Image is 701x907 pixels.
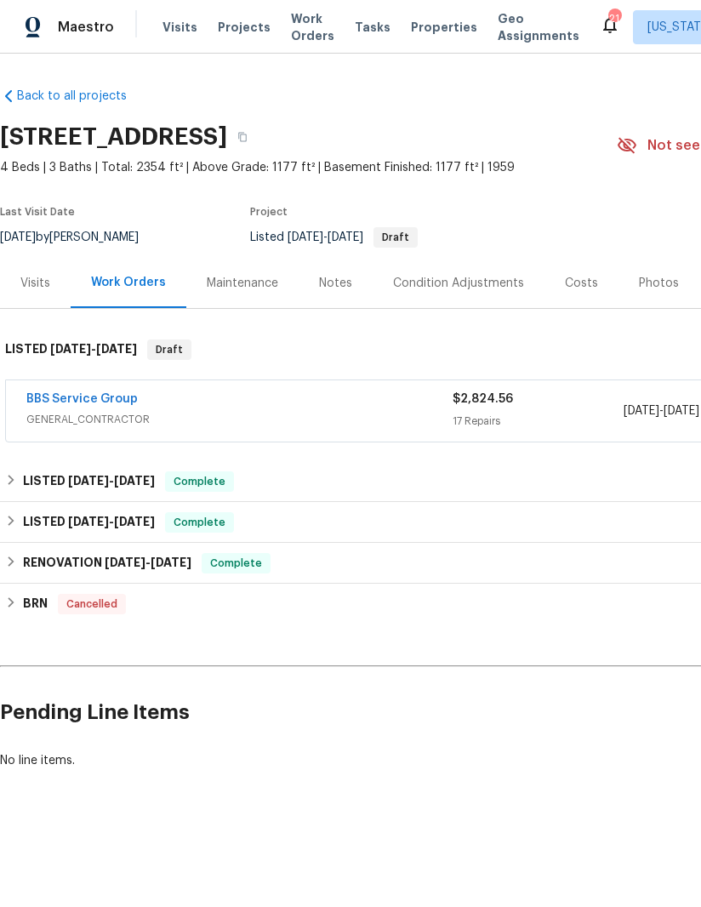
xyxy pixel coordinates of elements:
[328,231,363,243] span: [DATE]
[114,516,155,528] span: [DATE]
[26,393,138,405] a: BBS Service Group
[218,19,271,36] span: Projects
[105,556,191,568] span: -
[23,512,155,533] h6: LISTED
[250,207,288,217] span: Project
[96,343,137,355] span: [DATE]
[624,405,659,417] span: [DATE]
[288,231,323,243] span: [DATE]
[639,275,679,292] div: Photos
[608,10,620,27] div: 21
[50,343,91,355] span: [DATE]
[355,21,390,33] span: Tasks
[453,393,513,405] span: $2,824.56
[565,275,598,292] div: Costs
[167,473,232,490] span: Complete
[250,231,418,243] span: Listed
[227,122,258,152] button: Copy Address
[151,556,191,568] span: [DATE]
[453,413,623,430] div: 17 Repairs
[23,471,155,492] h6: LISTED
[393,275,524,292] div: Condition Adjustments
[91,274,166,291] div: Work Orders
[23,553,191,573] h6: RENOVATION
[68,516,155,528] span: -
[20,275,50,292] div: Visits
[207,275,278,292] div: Maintenance
[288,231,363,243] span: -
[68,475,109,487] span: [DATE]
[162,19,197,36] span: Visits
[60,596,124,613] span: Cancelled
[319,275,352,292] div: Notes
[624,402,699,419] span: -
[26,411,453,428] span: GENERAL_CONTRACTOR
[498,10,579,44] span: Geo Assignments
[68,475,155,487] span: -
[375,232,416,242] span: Draft
[50,343,137,355] span: -
[105,556,145,568] span: [DATE]
[149,341,190,358] span: Draft
[5,339,137,360] h6: LISTED
[411,19,477,36] span: Properties
[291,10,334,44] span: Work Orders
[114,475,155,487] span: [DATE]
[68,516,109,528] span: [DATE]
[203,555,269,572] span: Complete
[58,19,114,36] span: Maestro
[23,594,48,614] h6: BRN
[167,514,232,531] span: Complete
[664,405,699,417] span: [DATE]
